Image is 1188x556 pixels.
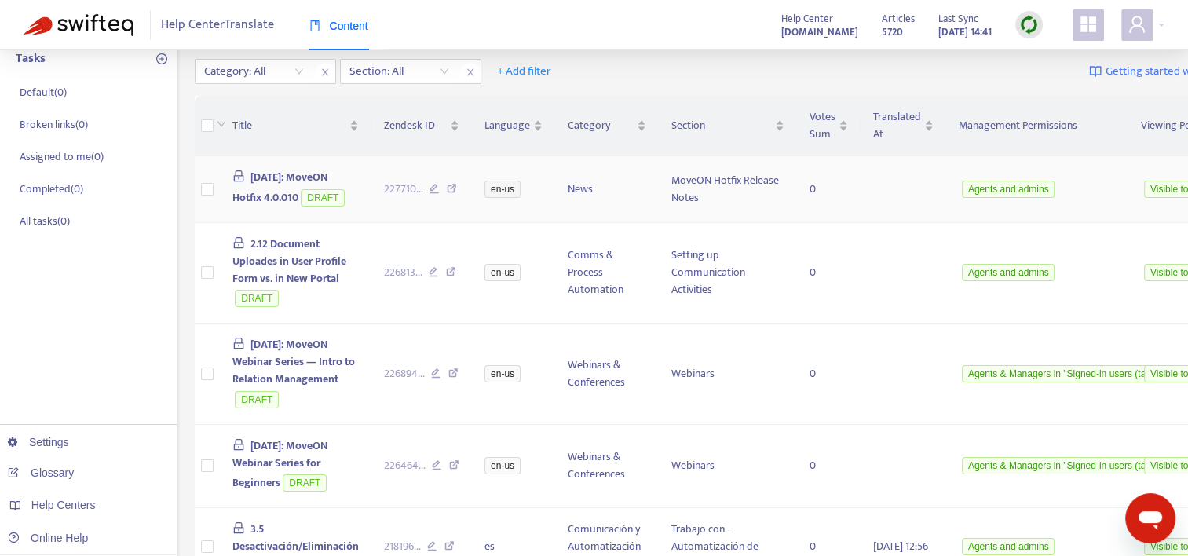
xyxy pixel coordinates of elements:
span: [DATE]: MoveON Webinar Series for Beginners [232,437,328,492]
span: 2.12 Document Uploades in User Profile Form vs. in New Portal [232,235,346,287]
th: Category [555,96,659,156]
td: Webinars [659,324,797,425]
span: Title [232,117,346,134]
span: lock [232,337,245,349]
span: user [1128,15,1146,34]
span: lock [232,236,245,249]
strong: [DOMAIN_NAME] [781,24,858,41]
td: MoveON Hotfix Release Notes [659,156,797,223]
span: Agents and admins [962,538,1055,555]
span: en-us [484,264,521,281]
img: Swifteq [24,14,133,36]
span: 227710 ... [384,181,423,198]
span: book [309,20,320,31]
p: Broken links ( 0 ) [20,116,88,133]
img: sync.dc5367851b00ba804db3.png [1019,15,1039,35]
th: Language [472,96,555,156]
p: Completed ( 0 ) [20,181,83,197]
span: plus-circle [156,53,167,64]
span: Agents and admins [962,264,1055,281]
span: lock [232,438,245,451]
span: DRAFT [283,474,327,492]
span: [DATE] 12:56 [873,537,928,555]
img: image-link [1089,65,1102,78]
p: Tasks [16,49,46,68]
th: Title [220,96,371,156]
span: Last Sync [938,10,978,27]
span: 226813 ... [384,264,422,281]
th: Zendesk ID [371,96,473,156]
p: Assigned to me ( 0 ) [20,148,104,165]
td: 0 [797,425,861,509]
span: Language [484,117,530,134]
th: Votes Sum [797,96,861,156]
span: en-us [484,365,521,382]
a: [DOMAIN_NAME] [781,23,858,41]
th: Translated At [861,96,946,156]
span: lock [232,521,245,534]
td: Setting up Communication Activities [659,223,797,324]
a: Settings [8,436,69,448]
span: Articles [882,10,915,27]
td: News [555,156,659,223]
th: Section [659,96,797,156]
td: 0 [797,223,861,324]
a: Glossary [8,466,74,479]
td: Comms & Process Automation [555,223,659,324]
span: Translated At [873,108,921,143]
span: en-us [484,181,521,198]
span: Help Center [781,10,833,27]
span: Content [309,20,368,32]
span: Help Centers [31,499,96,511]
span: lock [232,170,245,182]
span: Help Center Translate [161,10,274,40]
span: en-us [484,457,521,474]
span: Zendesk ID [384,117,448,134]
span: close [315,63,335,82]
span: 226464 ... [384,457,426,474]
span: Section [671,117,772,134]
th: Management Permissions [946,96,1128,156]
strong: 5720 [882,24,903,41]
td: Webinars & Conferences [555,324,659,425]
span: down [217,119,226,129]
span: Category [568,117,634,134]
span: appstore [1079,15,1098,34]
span: DRAFT [301,189,345,207]
iframe: Button to launch messaging window [1125,493,1175,543]
a: Online Help [8,532,88,544]
span: 218196 ... [384,538,421,555]
td: 0 [797,156,861,223]
strong: [DATE] 14:41 [938,24,992,41]
span: DRAFT [235,391,279,408]
span: [DATE]: MoveON Hotfix 4.0.010 [232,168,328,207]
span: 226894 ... [384,365,425,382]
span: Agents and admins [962,181,1055,198]
button: + Add filter [485,59,563,84]
td: Webinars & Conferences [555,425,659,509]
p: Default ( 0 ) [20,84,67,101]
span: DRAFT [235,290,279,307]
p: All tasks ( 0 ) [20,213,70,229]
td: Webinars [659,425,797,509]
span: [DATE]: MoveON Webinar Series — Intro to Relation Management [232,335,355,388]
span: + Add filter [497,62,551,81]
td: 0 [797,324,861,425]
span: close [460,63,481,82]
span: Votes Sum [810,108,835,143]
